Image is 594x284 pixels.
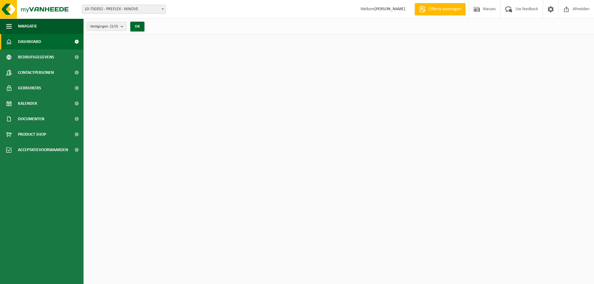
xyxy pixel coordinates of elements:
[82,5,166,14] span: 10-750352 - PREFLEX - NINOVE
[415,3,466,15] a: Offerte aanvragen
[18,34,41,49] span: Dashboard
[18,142,68,158] span: Acceptatievoorwaarden
[18,96,37,111] span: Kalender
[427,6,463,12] span: Offerte aanvragen
[18,19,37,34] span: Navigatie
[130,22,144,32] button: OK
[18,80,41,96] span: Gebruikers
[18,111,44,127] span: Documenten
[90,22,118,31] span: Vestigingen
[110,24,118,28] count: (3/3)
[18,65,54,80] span: Contactpersonen
[374,7,405,11] strong: [PERSON_NAME]
[18,49,54,65] span: Bedrijfsgegevens
[87,22,127,31] button: Vestigingen(3/3)
[18,127,46,142] span: Product Shop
